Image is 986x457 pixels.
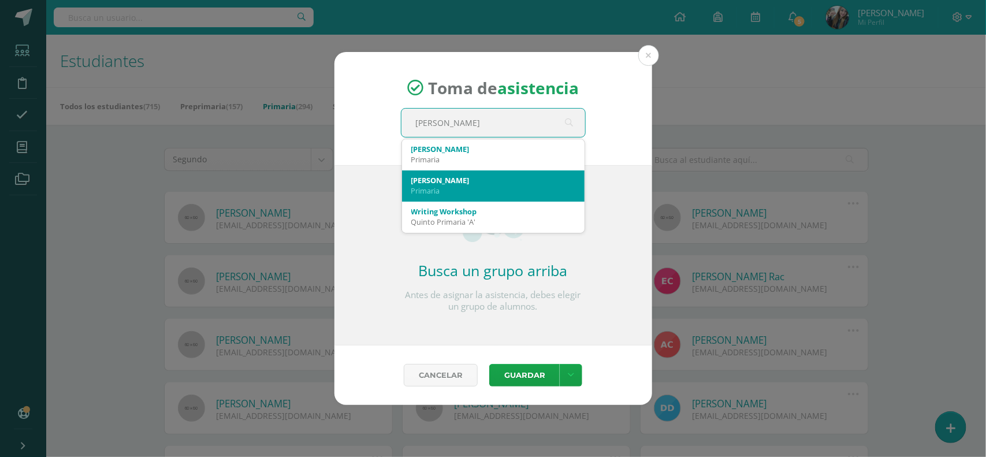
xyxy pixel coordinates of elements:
span: Toma de [428,77,579,99]
div: Primaria [411,185,575,196]
a: Cancelar [404,364,478,387]
button: Close (Esc) [638,45,659,66]
div: Writing Workshop [411,206,575,217]
p: Antes de asignar la asistencia, debes elegir un grupo de alumnos. [401,289,586,313]
input: Busca un grado o sección aquí... [401,109,585,137]
div: [PERSON_NAME] [411,144,575,154]
strong: asistencia [497,77,579,99]
div: Primaria [411,154,575,165]
div: [PERSON_NAME] [411,175,575,185]
div: Quinto Primaria 'A' [411,217,575,227]
h2: Busca un grupo arriba [401,261,586,280]
button: Guardar [489,364,560,387]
